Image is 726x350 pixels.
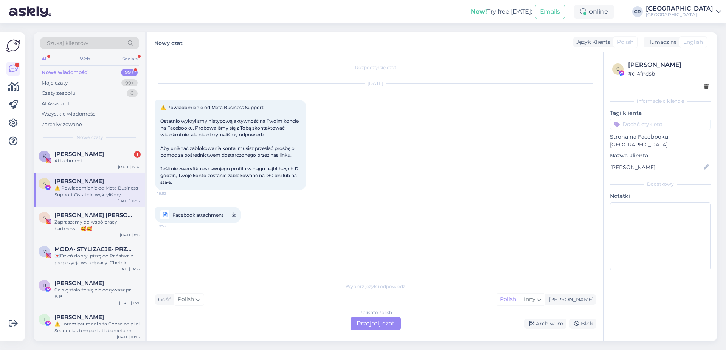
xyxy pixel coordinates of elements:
span: M [42,248,47,254]
div: Co się stało że się nie odzywasz pa B.B. [54,287,141,300]
div: 1 [134,151,141,158]
span: Nowe czaty [76,134,103,141]
p: Notatki [610,192,711,200]
span: Facebook attachment [172,210,223,220]
span: Kasia Lebiecka [54,151,104,157]
div: Socials [121,54,139,64]
div: Blok [569,319,596,329]
span: Inny [524,296,535,302]
div: Nowe wiadomości [42,69,89,76]
span: c [616,66,620,72]
input: Dodać etykietę [610,119,711,130]
div: 99+ [121,79,138,87]
p: Nazwa klienta [610,152,711,160]
span: Szukaj klientów [47,39,88,47]
div: [DATE] 14:22 [117,266,141,272]
input: Dodaj nazwę [610,163,702,171]
span: Anna Żukowska Ewa Adamczewska BLIŹNIACZKI • Bóg • rodzina • dom [54,212,133,219]
div: [DATE] 8:17 [120,232,141,238]
label: Nowy czat [154,37,183,47]
div: ⚠️ Powiadomienie od Meta Business Support Ostatnio wykryliśmy nietypową aktywność na Twoim koncie... [54,185,141,198]
span: 19:52 [157,191,186,196]
span: 19:52 [157,221,186,231]
p: Tagi klienta [610,109,711,117]
div: AI Assistant [42,100,70,108]
div: [DATE] [155,80,596,87]
div: Wybierz język i odpowiedz [155,283,596,290]
div: Archiwum [524,319,566,329]
div: ⚠️ Loremipsumdol sita Conse adipi el Seddoeius tempori utlaboreetd m aliqua enimadmini veniamqún... [54,321,141,334]
div: Polish [496,294,520,305]
span: MODA• STYLIZACJE• PRZEGLĄDY KOLEKCJI [54,246,133,253]
img: Askly Logo [6,39,20,53]
div: [GEOGRAPHIC_DATA] [646,6,713,12]
span: Igor Jafar [54,314,104,321]
div: Przejmij czat [351,317,401,330]
a: [GEOGRAPHIC_DATA][GEOGRAPHIC_DATA] [646,6,721,18]
div: Informacje o kliencie [610,98,711,105]
div: 0 [127,89,138,97]
div: # c14fndsb [628,69,709,78]
div: [DATE] 10:02 [117,334,141,340]
p: Strona na Facebooku [610,133,711,141]
span: K [43,153,46,159]
span: English [683,38,703,46]
span: Polish [178,295,194,304]
div: All [40,54,49,64]
div: Czaty zespołu [42,89,76,97]
span: I [43,316,45,322]
span: A [43,214,46,220]
span: B [43,282,46,288]
div: Zapraszamy do współpracy barterowej 🥰🥰 [54,219,141,232]
b: New! [471,8,487,15]
div: Wszystkie wiadomości [42,110,97,118]
span: ⚠️ Powiadomienie od Meta Business Support Ostatnio wykryliśmy nietypową aktywność na Twoim koncie... [160,105,300,185]
div: Dodatkowy [610,181,711,188]
div: Tłumacz na [644,38,677,46]
span: Bożena Bolewicz [54,280,104,287]
div: [DATE] 19:52 [118,198,141,204]
div: Rozpoczął się czat [155,64,596,71]
div: 99+ [121,69,138,76]
div: Attachment [54,157,141,164]
span: A [43,180,46,186]
span: Akiba Benedict [54,178,104,185]
div: [GEOGRAPHIC_DATA] [646,12,713,18]
div: Język Klienta [573,38,611,46]
div: Gość [155,296,171,304]
div: 💌Dzień dobry, piszę do Państwa z propozycją współpracy. Chętnie odwiedziłabym Państwa hotel z rod... [54,253,141,266]
a: Facebook attachment19:52 [155,207,241,223]
button: Emails [535,5,565,19]
div: Polish to Polish [359,309,392,316]
p: [GEOGRAPHIC_DATA] [610,141,711,149]
div: Zarchiwizowane [42,121,82,128]
div: CR [632,6,643,17]
div: [PERSON_NAME] [628,60,709,69]
div: Try free [DATE]: [471,7,532,16]
div: [DATE] 13:11 [119,300,141,306]
div: online [574,5,614,19]
span: Polish [617,38,633,46]
div: [PERSON_NAME] [546,296,594,304]
div: [DATE] 12:41 [118,164,141,170]
div: Web [78,54,92,64]
div: Moje czaty [42,79,68,87]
